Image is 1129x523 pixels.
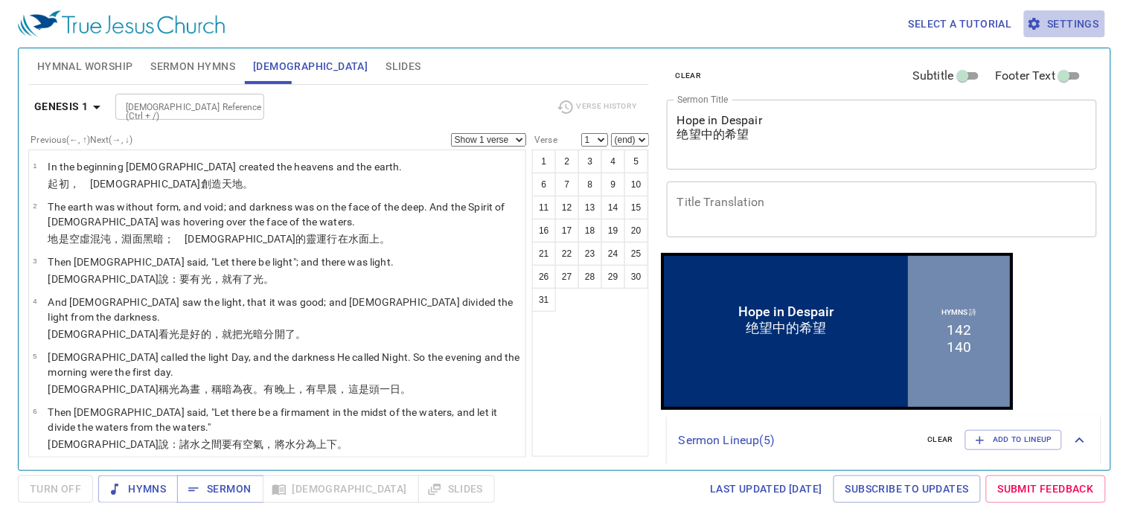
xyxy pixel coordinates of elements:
span: Submit Feedback [998,480,1094,498]
span: Subtitle [913,67,954,85]
wh1961: 光 [201,273,275,285]
wh7121: 光 [169,383,412,395]
button: 25 [624,242,648,266]
span: Hymns [110,480,166,498]
wh7220: 光 [169,328,306,340]
span: clear [676,69,702,83]
button: 16 [532,219,556,243]
wh216: ，就有了光 [211,273,275,285]
p: Sermon Lineup ( 5 ) [679,431,916,449]
button: 2 [555,150,579,173]
wh216: 為晝 [179,383,411,395]
p: Then [DEMOGRAPHIC_DATA] said, "Let there be light"; and there was light. [48,254,394,269]
button: 21 [532,242,556,266]
button: 5 [624,150,648,173]
label: Previous (←, ↑) Next (→, ↓) [31,135,132,144]
wh430: 說 [159,273,275,285]
a: Last updated [DATE] [704,475,828,503]
wh2822: ； [DEMOGRAPHIC_DATA] [164,233,390,245]
wh7307: 運行 [316,233,390,245]
span: clear [928,433,954,446]
wh559: ：諸水 [169,438,348,450]
p: In the beginning [DEMOGRAPHIC_DATA] created the heavens and the earth. [48,159,403,174]
wh2822: 分開了 [264,328,307,340]
wh7121: 暗 [222,383,412,395]
wh1242: ，這是頭一 [338,383,412,395]
wh8432: 要有空氣 [222,438,348,450]
button: 20 [624,219,648,243]
button: 4 [601,150,625,173]
button: 23 [578,242,602,266]
wh3117: ，稱 [201,383,412,395]
button: 9 [601,173,625,196]
wh922: ，淵 [111,233,390,245]
wh776: 是 [59,233,391,245]
p: [DEMOGRAPHIC_DATA] [48,272,394,286]
wh430: 看 [159,328,306,340]
span: 1 [33,161,36,170]
wh776: 。 [243,178,253,190]
button: 29 [601,265,625,289]
wh2896: ，就把光 [211,328,306,340]
wh6153: ，有早晨 [295,383,412,395]
p: And [DEMOGRAPHIC_DATA] saw the light, that it was good; and [DEMOGRAPHIC_DATA] divided the light ... [48,295,521,324]
button: 6 [532,173,556,196]
p: [DEMOGRAPHIC_DATA] called the light Day, and the darkness He called Night. So the evening and the... [48,350,521,379]
button: Sermon [177,475,263,503]
button: 24 [601,242,625,266]
p: The earth was without form, and void; and darkness was on the face of the deep. And the Spirit of... [48,199,521,229]
wh430: 稱 [159,383,412,395]
button: Settings [1024,10,1105,38]
button: 26 [532,265,556,289]
p: 起初 [48,176,403,191]
button: 27 [555,265,579,289]
img: True Jesus Church [18,10,225,37]
button: 30 [624,265,648,289]
button: 11 [532,196,556,219]
button: clear [667,67,711,85]
wh4325: 面 [359,233,390,245]
button: 28 [578,265,602,289]
wh5921: 。 [380,233,390,245]
button: 10 [624,173,648,196]
wh8064: 地 [232,178,253,190]
wh1961: 空虛 [69,233,391,245]
span: 6 [33,407,36,415]
wh7363: 在水 [338,233,391,245]
wh6440: 上 [369,233,390,245]
span: Footer Text [996,67,1056,85]
wh2822: 為夜 [232,383,412,395]
button: Add to Lineup [965,430,1062,449]
input: Type Bible Reference [120,98,235,115]
button: 15 [624,196,648,219]
label: Verse [532,135,557,144]
wh6440: 黑暗 [143,233,391,245]
button: 8 [578,173,602,196]
button: Select a tutorial [903,10,1018,38]
p: Then [DEMOGRAPHIC_DATA] said, "Let there be a firmament in the midst of the waters, and let it di... [48,405,521,434]
button: 7 [555,173,579,196]
wh3117: 。 [401,383,412,395]
button: 17 [555,219,579,243]
span: [DEMOGRAPHIC_DATA] [253,57,368,76]
button: 22 [555,242,579,266]
wh430: 的靈 [295,233,390,245]
wh914: 。 [295,328,306,340]
b: Genesis 1 [34,97,89,116]
button: 1 [532,150,556,173]
span: Subscribe to Updates [845,480,969,498]
button: 12 [555,196,579,219]
wh8415: 面 [132,233,391,245]
button: 19 [601,219,625,243]
wh4325: 分 [295,438,348,450]
button: Hymns [98,475,178,503]
iframe: from-child [661,253,1013,410]
p: [DEMOGRAPHIC_DATA] [48,327,521,341]
button: 31 [532,288,556,312]
button: Genesis 1 [28,93,112,121]
span: 5 [33,352,36,360]
span: 2 [33,202,36,210]
span: Sermon [189,480,251,498]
